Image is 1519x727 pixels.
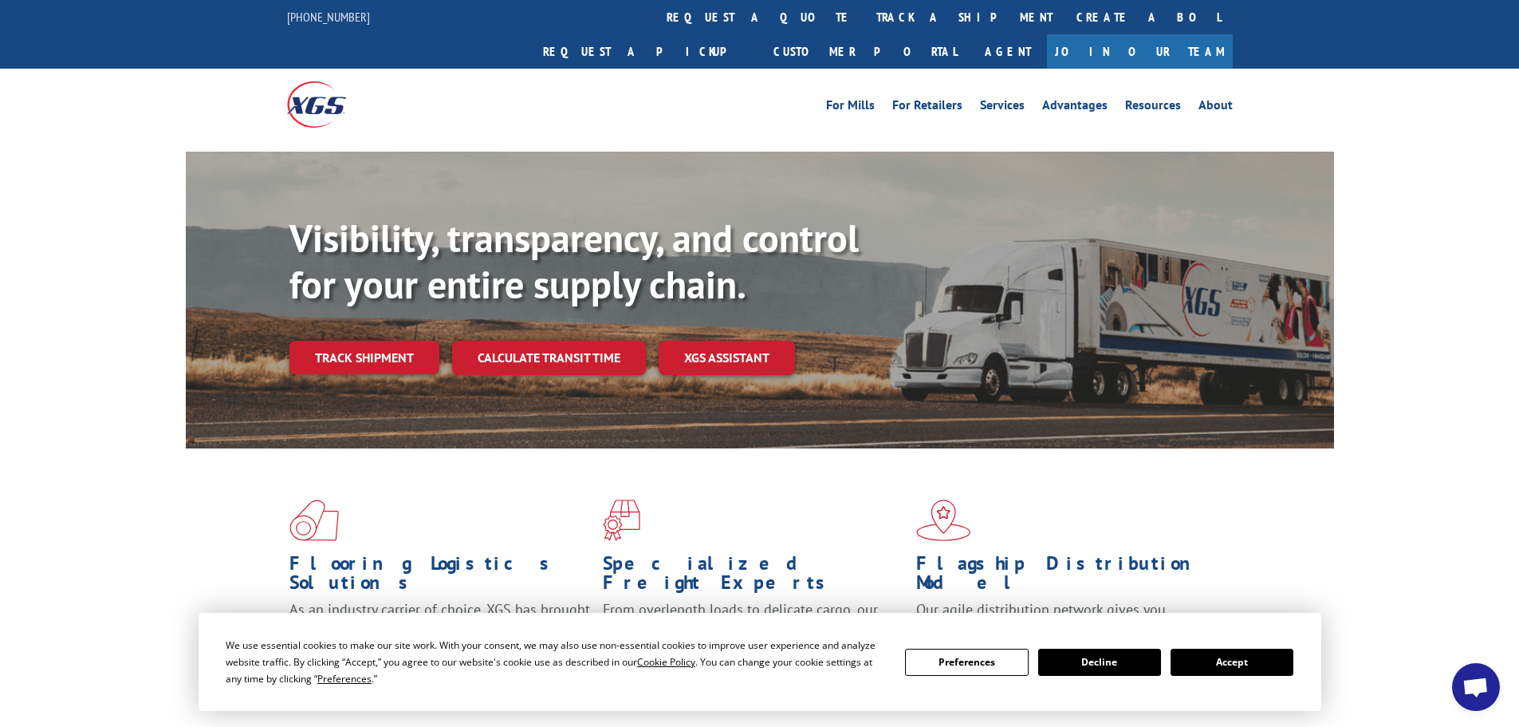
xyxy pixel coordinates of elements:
[289,554,591,600] h1: Flooring Logistics Solutions
[287,9,370,25] a: [PHONE_NUMBER]
[761,34,969,69] a: Customer Portal
[1042,99,1108,117] a: Advantages
[916,554,1218,600] h1: Flagship Distribution Model
[603,554,904,600] h1: Specialized Freight Experts
[1452,663,1500,711] div: Open chat
[969,34,1047,69] a: Agent
[452,341,646,375] a: Calculate transit time
[1125,99,1181,117] a: Resources
[916,600,1210,638] span: Our agile distribution network gives you nationwide inventory management on demand.
[905,649,1028,676] button: Preferences
[659,341,795,375] a: XGS ASSISTANT
[289,500,339,541] img: xgs-icon-total-supply-chain-intelligence-red
[1038,649,1161,676] button: Decline
[289,213,859,309] b: Visibility, transparency, and control for your entire supply chain.
[603,500,640,541] img: xgs-icon-focused-on-flooring-red
[289,600,590,657] span: As an industry carrier of choice, XGS has brought innovation and dedication to flooring logistics...
[980,99,1025,117] a: Services
[603,600,904,671] p: From overlength loads to delicate cargo, our experienced staff knows the best way to move your fr...
[916,500,971,541] img: xgs-icon-flagship-distribution-model-red
[1047,34,1233,69] a: Join Our Team
[199,613,1321,711] div: Cookie Consent Prompt
[289,341,439,374] a: Track shipment
[637,655,695,669] span: Cookie Policy
[892,99,962,117] a: For Retailers
[1198,99,1233,117] a: About
[1171,649,1293,676] button: Accept
[226,637,886,687] div: We use essential cookies to make our site work. With your consent, we may also use non-essential ...
[317,672,372,686] span: Preferences
[826,99,875,117] a: For Mills
[531,34,761,69] a: Request a pickup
